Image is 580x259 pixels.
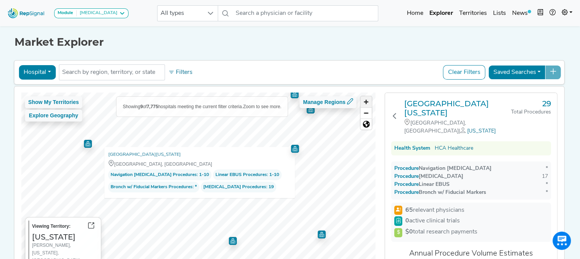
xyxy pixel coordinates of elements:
[108,151,180,158] a: [GEOGRAPHIC_DATA][US_STATE]
[459,128,467,134] span: |
[402,174,419,179] span: Procedure
[291,90,299,98] div: Map marker
[62,68,161,77] input: Search by region, territory, or state
[402,166,419,171] span: Procedure
[456,6,490,21] a: Territories
[108,160,291,168] div: [GEOGRAPHIC_DATA], [GEOGRAPHIC_DATA]
[511,99,551,108] h3: 29
[488,65,546,80] button: Saved Searches
[14,36,566,49] h1: Market Explorer
[509,6,534,21] a: News
[490,6,509,21] a: Lists
[402,182,419,187] span: Procedure
[307,106,315,114] div: Map marker
[443,65,485,80] button: Clear Filters
[405,229,413,235] strong: $0
[361,119,372,129] span: Reset zoom
[435,144,473,152] a: HCA Healthcare
[402,190,419,195] span: Procedure
[361,96,372,107] button: Zoom in
[405,206,464,215] span: relevant physicians
[203,183,266,191] span: [MEDICAL_DATA] Procedures
[426,6,456,21] a: Explorer
[77,10,117,16] div: [MEDICAL_DATA]
[25,110,82,122] button: Explore Geography
[201,182,276,192] span: : 19
[300,96,357,108] button: Manage Regions
[213,169,281,180] span: : 1-10
[394,144,430,152] div: Health System
[542,173,548,181] div: 17
[394,189,486,197] div: Bronch w/ Fiducial Markers
[25,96,82,108] button: Show My Territories
[404,119,511,135] div: [GEOGRAPHIC_DATA], [GEOGRAPHIC_DATA]
[19,65,56,80] button: Hospital
[291,144,299,153] div: Map marker
[140,104,143,109] b: 9
[405,216,460,225] span: active clinical trials
[361,118,372,129] button: Reset bearing to north
[511,108,551,116] div: Total Procedures
[361,107,372,118] button: Zoom out
[123,104,243,109] span: Showing of hospitals meeting the current filter criteria.
[215,171,267,179] span: Linear EBUS Procedures
[534,6,546,21] button: Intel Book
[32,232,98,241] h3: [US_STATE]
[54,8,129,18] button: Module[MEDICAL_DATA]
[233,5,378,21] input: Search a physician or facility
[229,237,237,245] div: Map marker
[317,230,326,238] div: Map marker
[166,66,194,79] button: Filters
[405,218,409,224] strong: 0
[404,6,426,21] a: Home
[108,169,211,180] span: : 1-10
[84,140,92,148] div: Map marker
[404,99,511,117] a: [GEOGRAPHIC_DATA][US_STATE]
[157,6,203,21] span: All types
[243,104,281,109] span: Zoom to see more.
[405,207,413,213] strong: 65
[110,183,192,191] span: Bronch w/ Fiducial Markers Procedures
[394,181,450,189] div: Linear EBUS
[147,104,158,109] b: 7,775
[58,11,73,15] strong: Module
[394,173,463,181] div: [MEDICAL_DATA]
[32,222,71,230] label: Viewing Territory:
[110,171,196,179] span: Navigation [MEDICAL_DATA] Procedures
[405,229,477,235] span: total research payments
[394,165,492,173] div: Navigation [MEDICAL_DATA]
[467,128,496,134] a: [US_STATE]
[85,221,98,232] button: Go to territory page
